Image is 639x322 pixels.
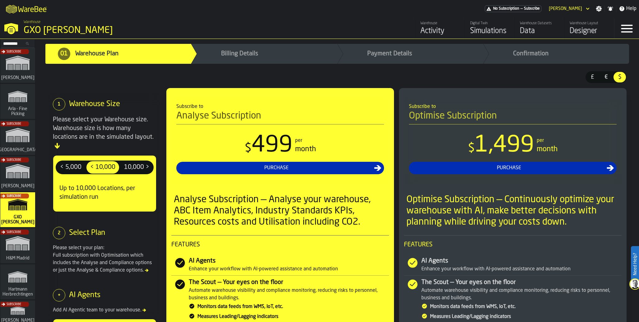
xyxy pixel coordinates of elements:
[24,25,192,36] div: GXO [PERSON_NAME]
[53,115,156,150] div: Please select your Warehouse size. Warehouse size is how many locations are in the simulated layout.
[174,194,389,228] div: Analyse Subscription — Analyse your warehouse, ABC Item Analytics, Industry Standards KPIs, Resou...
[485,5,541,12] a: link-to-/wh/i/baca6aa3-d1fc-43c0-a604-2a1c9d5db74d/pricing/
[470,21,510,26] div: Digital Twin
[430,313,622,320] div: Measures Leading/Lagging indicators
[470,26,510,36] div: Simulations
[189,257,389,265] div: AI Agents
[221,49,258,58] span: Billing Details
[7,50,21,54] span: Subscribe
[421,265,622,273] div: Enhance your workflow with AI-powered assistance and automation
[58,162,84,172] span: < 5,000
[176,103,384,110] div: Subscribe to
[7,194,21,198] span: Subscribe
[613,71,627,83] label: button-switch-multi-$
[75,49,118,58] span: Warehouse Plan
[1,287,34,297] span: Hartmann Herbrechtingen
[86,161,119,174] div: thumb
[35,39,639,69] nav: Progress
[404,240,622,249] span: Features
[601,73,611,81] span: €
[614,19,639,39] label: button-toggle-Menu
[421,278,622,287] div: The Scout — Your eyes on the floor
[3,106,33,116] span: Arla - Fine Picking
[564,19,614,39] a: link-to-/wh/i/baca6aa3-d1fc-43c0-a604-2a1c9d5db74d/designer
[367,49,412,58] span: Payment Details
[485,5,541,12] div: Menu Subscription
[0,84,35,120] a: link-to-/wh/i/48cbecf7-1ea2-4bc9-a439-03d5b66e1a58/simulations
[593,6,604,12] label: button-toggle-Settings
[587,73,597,81] span: £
[515,19,564,39] a: link-to-/wh/i/baca6aa3-d1fc-43c0-a604-2a1c9d5db74d/data
[60,49,68,58] span: 01
[0,48,35,84] a: link-to-/wh/i/72fe6713-8242-4c3c-8adf-5d67388ea6d5/simulations
[600,72,612,82] div: thumb
[69,228,105,238] div: Select Plan
[7,303,21,306] span: Subscribe
[409,110,617,124] h4: Optimise Subscription
[570,21,609,26] div: Warehouse Layout
[614,72,626,82] div: thumb
[406,194,622,228] div: Optimise Subscription — Continuously optimize your warehouse with AI, make better decisions with ...
[599,71,613,83] label: button-switch-multi-€
[524,7,540,11] span: Subscribe
[498,49,506,58] span: 04
[69,290,100,300] div: AI Agents
[546,5,591,12] div: DropdownMenuValue-Ana Milicic
[537,137,544,144] div: per
[56,161,86,174] label: button-switch-multi-< 5,000
[197,313,389,320] div: Measures Leading/Lagging indicators
[245,142,252,155] span: $
[56,179,154,207] div: Up to 10,000 Locations, per simulation run
[616,5,639,12] label: button-toggle-Help
[206,49,214,58] span: 02
[626,5,637,12] span: Help
[7,158,21,162] span: Subscribe
[295,144,316,154] div: month
[189,287,389,302] div: Automate warehouse visibility and compliance monitoring, reducing risks to personnel, business an...
[53,227,65,239] div: 2
[0,120,35,156] a: link-to-/wh/i/b5402f52-ce28-4f27-b3d4-5c6d76174849/simulations
[537,144,558,154] div: month
[520,21,559,26] div: Warehouse Datasets
[88,162,118,172] span: < 10,000
[420,21,460,26] div: Warehouse
[53,306,156,314] div: Add AI Agentic team to your warehouse.
[53,244,156,274] div: Please select your plan: Full subscription with Optimisation which includes the Analyse and Compl...
[409,103,617,110] div: Subscribe to
[421,287,622,302] div: Automate warehouse visibility and compliance monitoring, reducing risks to personnel, business an...
[420,26,460,36] div: Activity
[421,257,622,265] div: AI Agents
[53,289,65,301] div: +
[56,161,85,174] div: thumb
[411,164,607,172] div: Purchase
[176,110,384,124] h4: Analyse Subscription
[409,162,617,174] button: button-Purchase
[7,231,21,234] span: Subscribe
[171,240,389,249] span: Features
[189,278,389,287] div: The Scout — Your eyes on the floor
[120,161,154,174] label: button-switch-multi-10,000 >
[493,7,519,11] span: No Subscription
[53,98,65,110] div: 1
[521,7,523,11] span: —
[0,156,35,192] a: link-to-/wh/i/1653e8cc-126b-480f-9c47-e01e76aa4a88/simulations
[86,161,120,174] label: button-switch-multi-< 10,000
[197,303,389,310] div: Monitors data feeds from WMS, IoT, etc.
[0,264,35,301] a: link-to-/wh/i/f0a6b354-7883-413a-84ff-a65eb9c31f03/simulations
[415,19,465,39] a: link-to-/wh/i/baca6aa3-d1fc-43c0-a604-2a1c9d5db74d/feed/
[7,122,21,126] span: Subscribe
[468,142,475,155] span: $
[475,134,534,157] span: 1,499
[122,162,152,172] span: 10,000 >
[632,247,638,282] label: Need Help?
[465,19,515,39] a: link-to-/wh/i/baca6aa3-d1fc-43c0-a604-2a1c9d5db74d/simulations
[615,73,625,81] span: $
[189,265,389,273] div: Enhance your workflow with AI-powered assistance and automation
[605,6,616,12] label: button-toggle-Notifications
[176,162,384,174] button: button-Purchase
[0,192,35,228] a: link-to-/wh/i/baca6aa3-d1fc-43c0-a604-2a1c9d5db74d/simulations
[549,6,582,11] div: DropdownMenuValue-Ana Milicic
[0,228,35,264] a: link-to-/wh/i/0438fb8c-4a97-4a5b-bcc6-2889b6922db0/simulations
[520,26,559,36] div: Data
[120,161,153,174] div: thumb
